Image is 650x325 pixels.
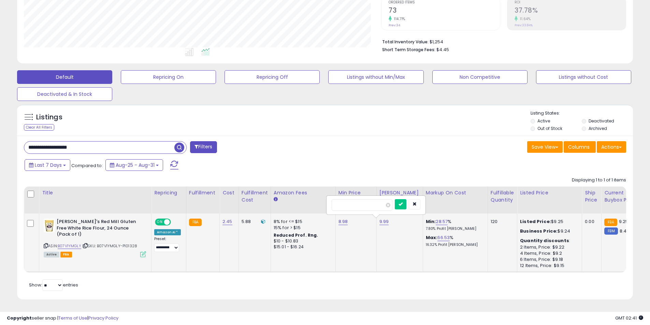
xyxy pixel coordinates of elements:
small: Prev: 34 [389,23,400,27]
div: Ship Price [585,189,598,204]
div: 5.88 [242,219,265,225]
div: Displaying 1 to 1 of 1 items [572,177,626,183]
span: OFF [170,219,181,225]
div: Markup on Cost [426,189,485,196]
span: All listings currently available for purchase on Amazon [44,252,59,257]
button: Save View [527,141,563,153]
small: Amazon Fees. [274,196,278,203]
div: : [520,238,577,244]
h5: Listings [36,113,62,122]
small: FBA [604,219,617,226]
div: Repricing [154,189,183,196]
label: Deactivated [589,118,614,124]
div: 4 Items, Price: $9.2 [520,250,577,256]
button: Repricing Off [225,70,320,84]
span: Compared to: [71,162,103,169]
p: Listing States: [531,110,633,117]
div: Current Buybox Price [604,189,639,204]
span: Last 7 Days [35,162,62,168]
label: Archived [589,125,607,131]
div: 2 Items, Price: $9.22 [520,244,577,250]
div: Title [42,189,148,196]
div: % [426,235,482,247]
b: Min: [426,218,436,225]
span: Show: entries [29,282,78,288]
b: Max: [426,234,438,241]
a: B07V1YMGLY [58,243,81,249]
b: Total Inventory Value: [382,39,429,45]
button: Columns [564,141,596,153]
span: Columns [568,144,590,150]
a: Terms of Use [58,315,87,321]
small: Prev: 33.84% [515,23,533,27]
div: 6 Items, Price: $9.18 [520,256,577,263]
h2: 73 [389,6,500,16]
label: Out of Stock [537,125,562,131]
a: 9.99 [379,218,389,225]
small: 11.64% [518,16,531,21]
b: Short Term Storage Fees: [382,47,435,53]
div: Min Price [338,189,374,196]
button: Listings without Min/Max [328,70,423,84]
button: Deactivated & In Stock [17,87,112,101]
span: ROI [515,1,626,4]
div: $9.25 [520,219,577,225]
span: | SKU: B07V1YMGLY-P101328 [82,243,137,249]
a: 2.45 [222,218,232,225]
span: ON [156,219,164,225]
p: 16.32% Profit [PERSON_NAME] [426,242,482,247]
div: Amazon Fees [274,189,333,196]
small: FBM [604,227,618,235]
button: Non Competitive [432,70,528,84]
div: Preset: [154,237,181,252]
div: 0.00 [585,219,596,225]
b: Reduced Prof. Rng. [274,232,318,238]
h2: 37.78% [515,6,626,16]
div: [PERSON_NAME] [379,189,420,196]
span: FBA [60,252,72,257]
button: Filters [190,141,217,153]
div: Fulfillment [189,189,217,196]
div: 15% for > $15 [274,225,330,231]
span: $4.45 [436,46,449,53]
b: [PERSON_NAME]'s Red Mill Gluten Free White Rice Flour, 24 Ounce (Pack of 1) [57,219,140,239]
button: Repricing On [121,70,216,84]
small: 114.71% [392,16,405,21]
div: Fulfillable Quantity [491,189,514,204]
div: 120 [491,219,512,225]
div: 12 Items, Price: $9.15 [520,263,577,269]
th: The percentage added to the cost of goods (COGS) that forms the calculator for Min & Max prices. [423,187,488,213]
span: 8.49 [620,228,630,234]
div: Cost [222,189,236,196]
b: Business Price: [520,228,558,234]
a: 66.53 [437,234,450,241]
div: seller snap | | [7,315,118,322]
small: FBA [189,219,202,226]
strong: Copyright [7,315,32,321]
div: Clear All Filters [24,124,54,131]
button: Aug-25 - Aug-31 [105,159,163,171]
div: $10 - $10.83 [274,238,330,244]
div: % [426,219,482,231]
a: 8.98 [338,218,348,225]
div: $15.01 - $16.24 [274,244,330,250]
div: 8% for <= $15 [274,219,330,225]
div: Fulfillment Cost [242,189,268,204]
p: 7.80% Profit [PERSON_NAME] [426,226,482,231]
span: Ordered Items [389,1,500,4]
div: Listed Price [520,189,579,196]
b: Quantity discounts [520,237,569,244]
div: $9.24 [520,228,577,234]
li: $1,254 [382,37,621,45]
b: Listed Price: [520,218,551,225]
div: ASIN: [44,219,146,256]
button: Last 7 Days [25,159,70,171]
button: Actions [597,141,626,153]
a: Privacy Policy [88,315,118,321]
a: 28.57 [436,218,448,225]
span: Aug-25 - Aug-31 [116,162,155,168]
button: Listings without Cost [536,70,631,84]
button: Default [17,70,112,84]
div: Amazon AI * [154,229,181,235]
span: 2025-09-8 02:41 GMT [615,315,643,321]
